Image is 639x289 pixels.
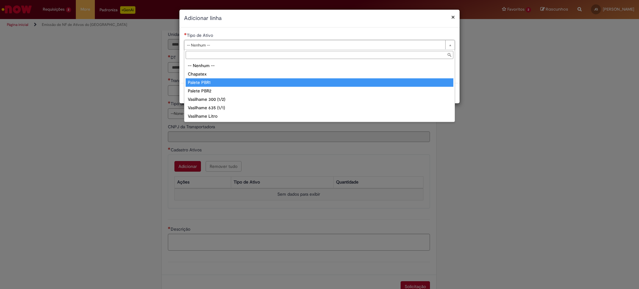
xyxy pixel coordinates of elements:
[186,61,453,70] div: -- Nenhum --
[186,87,453,95] div: Palete PBR2
[186,104,453,112] div: Vasilhame 635 (1/1)
[186,78,453,87] div: Palete PBR1
[186,112,453,120] div: Vasilhame Litro
[186,70,453,78] div: Chapatex
[184,60,455,122] ul: Tipo de Ativo
[186,95,453,104] div: Vasilhame 300 (1/2)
